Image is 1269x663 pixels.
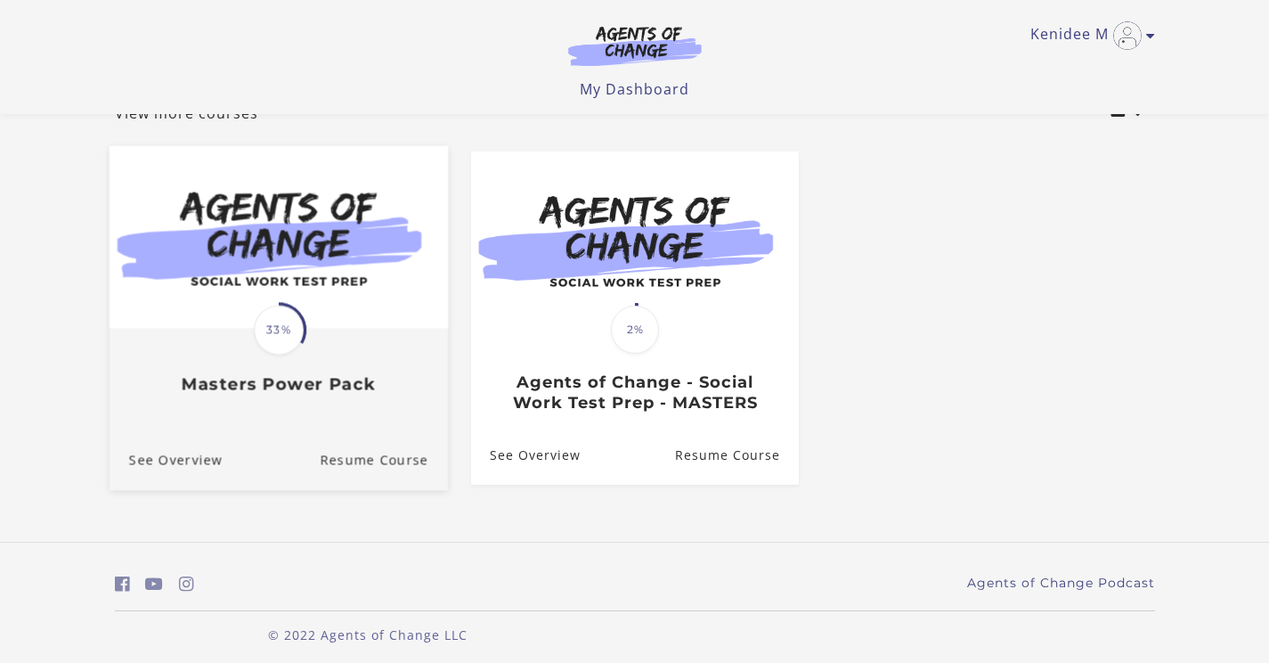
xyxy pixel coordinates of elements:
a: Agents of Change - Social Work Test Prep - MASTERS: Resume Course [674,427,798,485]
i: https://www.facebook.com/groups/aswbtestprep (Open in a new window) [115,576,130,593]
h3: Agents of Change - Social Work Test Prep - MASTERS [490,372,779,413]
a: Agents of Change Podcast [967,574,1155,593]
a: https://www.instagram.com/agentsofchangeprep/ (Open in a new window) [179,571,194,597]
a: Toggle menu [1030,21,1146,50]
span: 2% [611,306,659,354]
i: https://www.youtube.com/c/AgentsofChangeTestPrepbyMeaganMitchell (Open in a new window) [145,576,163,593]
i: https://www.instagram.com/agentsofchangeprep/ (Open in a new window) [179,576,194,593]
a: Masters Power Pack: Resume Course [320,430,448,490]
a: My Dashboard [580,79,689,99]
p: © 2022 Agents of Change LLC [115,626,621,644]
h3: Masters Power Pack [128,374,427,395]
img: Agents of Change Logo [549,25,720,66]
a: Masters Power Pack: See Overview [109,430,222,490]
a: https://www.youtube.com/c/AgentsofChangeTestPrepbyMeaganMitchell (Open in a new window) [145,571,163,597]
span: 33% [254,305,304,355]
a: Agents of Change - Social Work Test Prep - MASTERS: See Overview [471,427,581,485]
a: https://www.facebook.com/groups/aswbtestprep (Open in a new window) [115,571,130,597]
